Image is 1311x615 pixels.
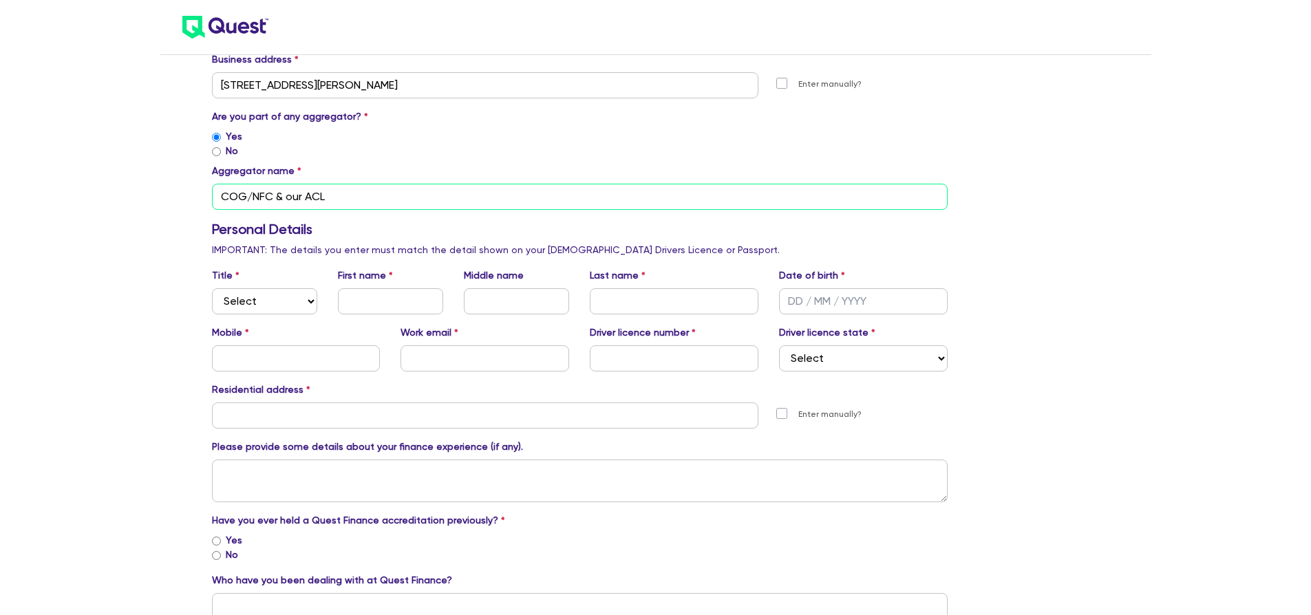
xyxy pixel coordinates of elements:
label: No [226,548,238,562]
label: Please provide some details about your finance experience (if any). [212,440,523,454]
label: Driver licence state [779,325,875,340]
label: Last name [590,268,646,283]
label: No [226,144,238,158]
label: Driver licence number [590,325,696,340]
label: First name [338,268,393,283]
label: Enter manually? [798,408,862,421]
label: Enter manually? [798,78,862,91]
label: Residential address [212,382,310,397]
label: Mobile [212,325,249,340]
label: Who have you been dealing with at Quest Finance? [212,573,452,587]
label: Middle name [464,268,524,283]
label: Date of birth [779,268,845,283]
h3: Personal Details [212,221,948,237]
label: Are you part of any aggregator? [212,109,368,124]
input: DD / MM / YYYY [779,288,948,314]
p: IMPORTANT: The details you enter must match the detail shown on your [DEMOGRAPHIC_DATA] Drivers L... [212,243,948,257]
label: Yes [226,533,242,548]
label: Work email [401,325,458,340]
label: Aggregator name [212,164,301,178]
label: Business address [212,52,299,67]
img: quest-logo [182,16,268,39]
label: Title [212,268,239,283]
label: Have you ever held a Quest Finance accreditation previously? [212,513,505,528]
label: Yes [226,129,242,144]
